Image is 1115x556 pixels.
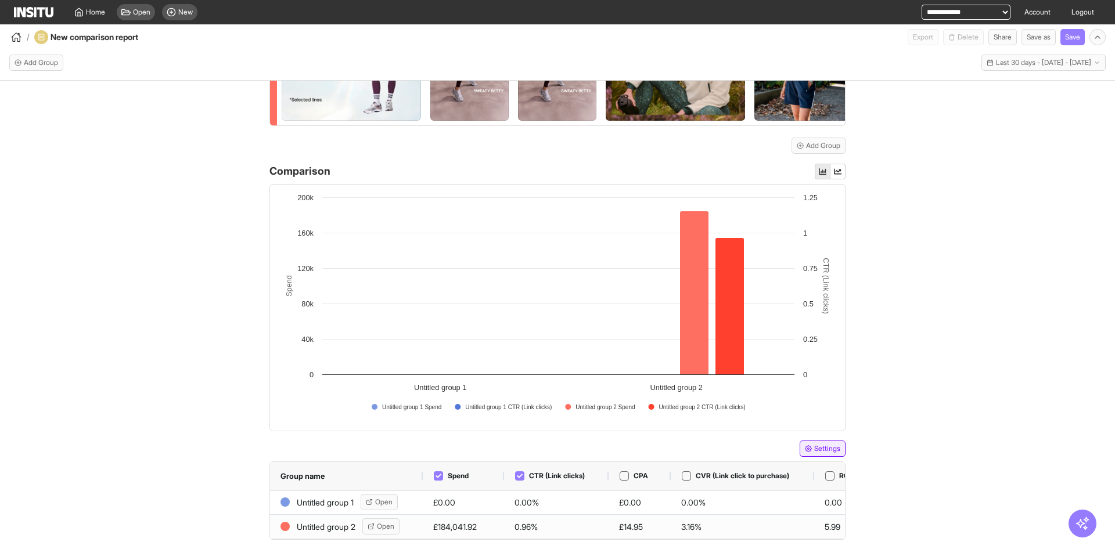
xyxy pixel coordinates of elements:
button: Share [988,29,1017,45]
button: Export [908,29,938,45]
span: Open [377,522,394,531]
span: Open [133,8,150,17]
text: 1 [803,229,807,237]
text: 1.25 [803,193,818,202]
div: 0.00% [504,490,609,514]
text: Spend [285,275,293,297]
div: £0.00 [423,490,504,514]
button: Add Group [9,55,63,71]
text: 0.75 [803,264,818,273]
text: Untitled group 2 [650,383,703,392]
div: Untitled group 1 [280,490,398,514]
button: Save as [1022,29,1056,45]
span: Can currently only export from Insights reports. [908,29,938,45]
div: £14.95 [609,515,671,539]
div: £184,041.92 [423,515,504,539]
text: Untitled group 2 Spend [576,404,635,410]
text: Untitled group 1 Spend [382,404,441,410]
span: You cannot delete a preset report. [943,29,984,45]
span: CPA [634,471,648,481]
h4: Comparison [269,163,330,179]
text: Untitled group 1 CTR (Link clicks) [465,404,552,410]
text: 80k [301,299,314,308]
div: 0.96% [504,515,609,539]
span: Spend [448,471,469,481]
span: CTR (Link clicks) [529,471,585,481]
div: 0.00% [671,490,814,514]
button: Add Group [792,138,846,154]
text: 120k [297,264,314,273]
div: 3.16% [671,515,814,539]
button: Delete [943,29,984,45]
text: 0.5 [803,299,814,308]
button: Save [1060,29,1085,45]
span: New [178,8,193,17]
button: / [9,30,30,44]
div: 5.99 [814,515,881,539]
text: Untitled group 1 [414,383,466,392]
text: 160k [297,229,314,237]
img: Logo [14,7,53,17]
span: / [27,31,30,43]
text: 40k [301,335,314,344]
text: 200k [297,193,314,202]
text: 0 [310,370,314,379]
div: New comparison report [34,30,170,44]
text: 0.25 [803,335,818,344]
h4: New comparison report [51,31,170,43]
button: Open [362,518,400,535]
div: Group name [280,471,325,481]
div: £0.00 [609,490,671,514]
div: Untitled group 2 [280,515,400,539]
div: 0.00 [814,490,881,514]
span: ROAS [839,471,859,481]
text: 0 [803,370,807,379]
text: CTR (Link clicks) [822,258,830,314]
span: Home [86,8,105,17]
text: Untitled group 2 CTR (Link clicks) [659,404,746,410]
span: Last 30 days - [DATE] - [DATE] [996,58,1091,67]
button: Open [361,494,398,510]
button: Settings [800,441,846,457]
span: Open [375,497,393,507]
button: Last 30 days - [DATE] - [DATE] [981,55,1106,71]
span: CVR (Link click to purchase) [696,471,789,481]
